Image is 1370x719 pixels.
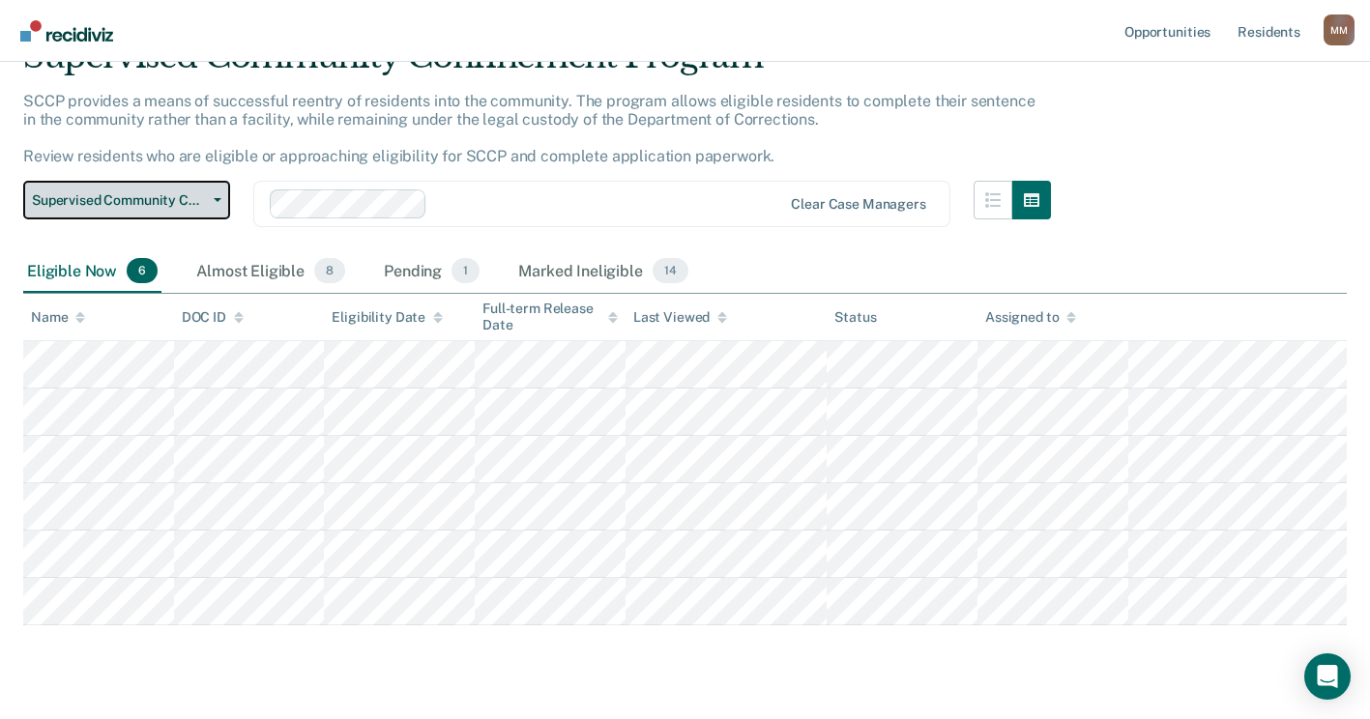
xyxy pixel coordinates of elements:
[514,250,691,293] div: Marked Ineligible14
[31,309,85,326] div: Name
[1324,14,1355,45] div: M M
[452,258,480,283] span: 1
[23,250,161,293] div: Eligible Now6
[380,250,483,293] div: Pending1
[633,309,727,326] div: Last Viewed
[482,301,618,333] div: Full-term Release Date
[332,309,443,326] div: Eligibility Date
[192,250,349,293] div: Almost Eligible8
[32,192,206,209] span: Supervised Community Confinement Program
[23,37,1051,92] div: Supervised Community Confinement Program
[182,309,244,326] div: DOC ID
[127,258,158,283] span: 6
[314,258,345,283] span: 8
[23,92,1035,166] p: SCCP provides a means of successful reentry of residents into the community. The program allows e...
[1304,653,1351,700] div: Open Intercom Messenger
[23,181,230,219] button: Supervised Community Confinement Program
[20,20,113,42] img: Recidiviz
[791,196,925,213] div: Clear case managers
[985,309,1076,326] div: Assigned to
[1324,14,1355,45] button: Profile dropdown button
[834,309,876,326] div: Status
[653,258,688,283] span: 14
